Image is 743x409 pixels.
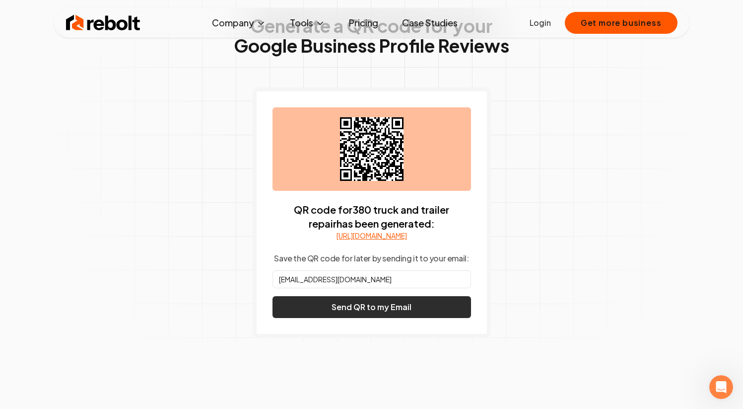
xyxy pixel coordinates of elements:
[272,270,471,288] input: Your email address
[282,13,333,33] button: Tools
[234,16,509,56] h1: Generate a QR code for your Google Business Profile Reviews
[66,13,140,33] img: Rebolt Logo
[337,231,407,241] a: [URL][DOMAIN_NAME]
[274,252,469,264] p: Save the QR code for later by sending it to your email:
[272,296,471,318] button: Send QR to my Email
[272,203,471,231] p: QR code for 380 truck and trailer repair has been generated:
[565,12,677,34] button: Get more business
[530,17,551,29] a: Login
[341,13,386,33] a: Pricing
[709,375,733,399] iframe: Intercom live chat
[204,13,274,33] button: Company
[394,13,466,33] a: Case Studies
